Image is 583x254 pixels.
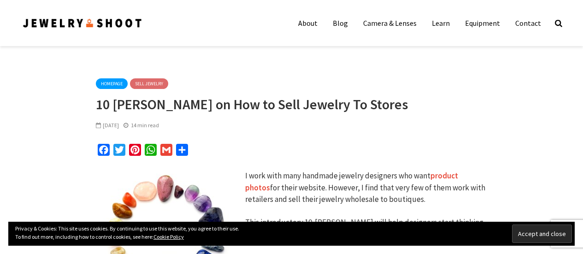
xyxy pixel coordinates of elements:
div: 14 min read [124,121,159,130]
a: homepage [96,78,128,89]
a: Facebook [96,144,112,159]
a: WhatsApp [143,144,159,159]
a: Twitter [112,144,127,159]
p: This introductory 10-[PERSON_NAME] will help designers start thinking about why wholesale is impo... [96,217,488,240]
a: Learn [425,14,457,32]
a: Pinterest [127,144,143,159]
input: Accept and close [512,224,572,243]
a: product photos [245,171,458,193]
h1: 10 [PERSON_NAME] on How to Sell Jewelry To Stores [96,96,488,112]
span: [DATE] [96,122,119,129]
p: I work with many handmade jewelry designers who want for their website. However, I find that very... [96,170,488,206]
a: Camera & Lenses [356,14,424,32]
div: Privacy & Cookies: This site uses cookies. By continuing to use this website, you agree to their ... [8,222,575,246]
a: Equipment [458,14,507,32]
a: Contact [508,14,548,32]
a: Gmail [159,144,174,159]
a: About [291,14,324,32]
a: Cookie Policy [153,233,184,240]
a: Sell Jewelry [130,78,168,89]
a: Share [174,144,190,159]
img: Jewelry Photographer Bay Area - San Francisco | Nationwide via Mail [22,17,143,30]
a: Blog [326,14,355,32]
